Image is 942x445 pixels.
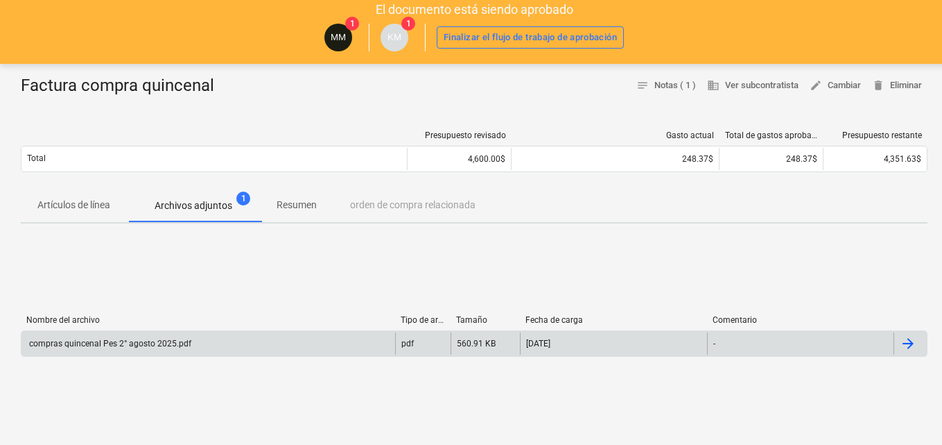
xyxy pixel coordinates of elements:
span: Eliminar [872,78,922,94]
span: notes [636,79,649,92]
span: KM [387,32,401,42]
p: El documento está siendo aprobado [376,1,573,18]
span: 1 [236,192,250,205]
div: kristin morales [381,24,408,51]
div: Widget de chat [873,378,942,445]
div: - [713,339,715,349]
div: Fecha de carga [525,315,701,325]
div: Presupuesto revisado [413,131,506,140]
div: Tipo de archivo [401,315,445,325]
span: 1 [345,17,359,31]
div: 560.91 KB [457,339,496,349]
div: Nombre del archivo [26,315,390,325]
div: 248.37$ [517,154,713,164]
span: delete [872,79,884,92]
span: business [707,79,719,92]
button: Notas ( 1 ) [631,75,701,96]
div: Factura compra quincenal [21,75,225,97]
div: Gasto actual [517,131,714,140]
div: Presupuesto restante [829,131,922,140]
div: 248.37$ [719,148,823,170]
p: Archivos adjuntos [155,199,232,213]
div: [DATE] [526,339,550,349]
div: MAURA MORALES [324,24,352,51]
button: Ver subcontratista [701,75,804,96]
span: 1 [401,17,415,31]
iframe: Chat Widget [873,378,942,445]
button: Finalizar el flujo de trabajo de aprobación [437,26,624,49]
span: edit [810,79,822,92]
span: 4,351.63$ [884,154,921,164]
div: 4,600.00$ [407,148,511,170]
button: Cambiar [804,75,866,96]
div: Finalizar el flujo de trabajo de aprobación [444,30,617,46]
p: Resumen [277,198,317,212]
div: pdf [401,339,414,349]
div: Tamaño [456,315,514,325]
div: compras quincenal Pes 2° agosto 2025.pdf [27,339,191,349]
p: Total [27,153,46,165]
div: Comentario [713,315,889,325]
div: Total de gastos aprobados [725,131,818,140]
span: Notas ( 1 ) [636,78,696,94]
span: Ver subcontratista [707,78,799,94]
span: Cambiar [810,78,861,94]
span: MM [331,32,346,42]
button: Eliminar [866,75,927,96]
p: Artículos de línea [37,198,110,212]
